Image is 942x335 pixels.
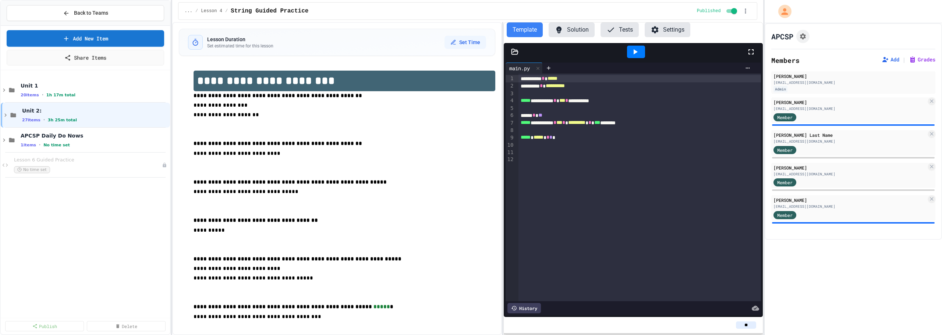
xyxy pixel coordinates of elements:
[74,9,108,17] span: Back to Teams
[506,112,515,119] div: 6
[697,7,739,15] div: Content is published and visible to students
[201,8,222,14] span: Lesson 4
[773,106,927,111] div: [EMAIL_ADDRESS][DOMAIN_NAME]
[162,163,167,168] div: Unpublished
[195,8,198,14] span: /
[796,30,810,43] button: Assignment Settings
[21,93,39,97] span: 20 items
[46,93,75,97] span: 1h 17m total
[601,22,639,37] button: Tests
[21,143,36,147] span: 1 items
[507,303,541,313] div: History
[22,107,169,114] span: Unit 2:
[507,22,543,37] button: Template
[773,99,927,106] div: [PERSON_NAME]
[773,164,927,171] div: [PERSON_NAME]
[909,56,935,63] button: Grades
[777,212,793,218] span: Member
[506,63,543,74] div: main.py
[773,80,933,85] div: [EMAIL_ADDRESS][DOMAIN_NAME]
[506,134,515,142] div: 9
[773,197,927,203] div: [PERSON_NAME]
[14,157,162,163] span: Lesson 6 Guided Practice
[773,86,787,92] div: Admin
[42,92,43,98] span: •
[506,82,515,90] div: 2
[771,31,793,42] h1: APCSP
[771,55,800,65] h2: Members
[506,97,515,104] div: 4
[43,117,45,123] span: •
[43,143,70,147] span: No time set
[48,118,77,122] span: 3h 25m total
[773,73,933,79] div: [PERSON_NAME]
[645,22,690,37] button: Settings
[771,3,793,20] div: My Account
[777,179,793,186] span: Member
[773,204,927,209] div: [EMAIL_ADDRESS][DOMAIN_NAME]
[902,55,906,64] span: |
[5,321,84,331] a: Publish
[506,105,515,112] div: 5
[506,120,515,127] div: 7
[773,171,927,177] div: [EMAIL_ADDRESS][DOMAIN_NAME]
[506,90,515,97] div: 3
[506,149,515,156] div: 11
[549,22,595,37] button: Solution
[697,8,721,14] span: Published
[22,118,40,122] span: 27 items
[773,132,927,138] div: [PERSON_NAME] Last Name
[39,142,40,148] span: •
[773,139,927,144] div: [EMAIL_ADDRESS][DOMAIN_NAME]
[7,5,164,21] button: Back to Teams
[184,8,192,14] span: ...
[506,75,515,82] div: 1
[21,132,169,139] span: APCSP Daily Do Nows
[506,64,534,72] div: main.py
[231,7,308,15] span: String Guided Practice
[207,43,273,49] p: Set estimated time for this lesson
[506,127,515,134] div: 8
[445,36,486,49] button: Set Time
[207,36,273,43] h3: Lesson Duration
[14,166,50,173] span: No time set
[225,8,228,14] span: /
[7,30,164,47] a: Add New Item
[882,56,899,63] button: Add
[777,114,793,121] span: Member
[7,50,164,65] a: Share Items
[21,82,169,89] span: Unit 1
[87,321,166,331] a: Delete
[777,147,793,153] span: Member
[506,156,515,163] div: 12
[506,142,515,149] div: 10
